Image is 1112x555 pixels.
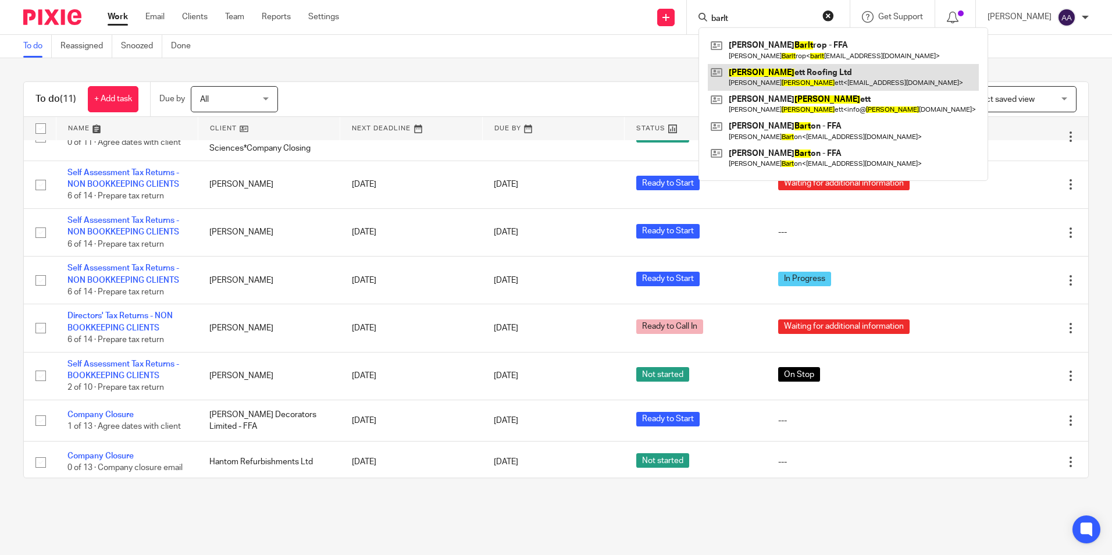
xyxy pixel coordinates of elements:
[198,442,340,483] td: Hantom Refurbishments Ltd
[182,11,208,23] a: Clients
[262,11,291,23] a: Reports
[340,442,482,483] td: [DATE]
[494,372,518,380] span: [DATE]
[67,464,183,472] span: 0 of 13 · Company closure email
[340,352,482,400] td: [DATE]
[636,176,700,190] span: Ready to Start
[23,35,52,58] a: To do
[159,93,185,105] p: Due by
[171,35,199,58] a: Done
[67,169,179,188] a: Self Assessment Tax Returns - NON BOOKKEEPING CLIENTS
[67,240,164,248] span: 6 of 14 · Prepare tax return
[60,35,112,58] a: Reassigned
[822,10,834,22] button: Clear
[878,13,923,21] span: Get Support
[198,209,340,257] td: [PERSON_NAME]
[308,11,339,23] a: Settings
[778,226,934,238] div: ---
[636,272,700,286] span: Ready to Start
[23,9,81,25] img: Pixie
[1057,8,1076,27] img: svg%3E
[340,209,482,257] td: [DATE]
[121,35,162,58] a: Snoozed
[340,400,482,441] td: [DATE]
[67,411,134,419] a: Company Closure
[67,312,173,332] a: Directors' Tax Returns - NON BOOKKEEPING CLIENTS
[200,95,209,104] span: All
[636,224,700,239] span: Ready to Start
[67,384,164,392] span: 2 of 10 · Prepare tax return
[225,11,244,23] a: Team
[494,417,518,425] span: [DATE]
[710,14,815,24] input: Search
[67,288,164,296] span: 6 of 14 · Prepare tax return
[494,458,518,466] span: [DATE]
[636,453,689,468] span: Not started
[636,412,700,426] span: Ready to Start
[778,176,910,190] span: Waiting for additional information
[67,452,134,460] a: Company Closure
[988,11,1052,23] p: [PERSON_NAME]
[67,360,179,380] a: Self Assessment Tax Returns - BOOKKEEPING CLIENTS
[67,264,179,284] a: Self Assessment Tax Returns - NON BOOKKEEPING CLIENTS
[778,456,934,468] div: ---
[67,336,164,344] span: 6 of 14 · Prepare tax return
[494,276,518,284] span: [DATE]
[340,161,482,208] td: [DATE]
[60,94,76,104] span: (11)
[67,193,164,201] span: 6 of 14 · Prepare tax return
[145,11,165,23] a: Email
[108,11,128,23] a: Work
[778,272,831,286] span: In Progress
[340,257,482,304] td: [DATE]
[35,93,76,105] h1: To do
[340,304,482,352] td: [DATE]
[198,304,340,352] td: [PERSON_NAME]
[198,257,340,304] td: [PERSON_NAME]
[494,180,518,188] span: [DATE]
[778,415,934,426] div: ---
[67,422,181,431] span: 1 of 13 · Agree dates with client
[198,352,340,400] td: [PERSON_NAME]
[636,319,703,334] span: Ready to Call In
[198,161,340,208] td: [PERSON_NAME]
[778,319,910,334] span: Waiting for additional information
[67,138,181,147] span: 0 of 11 · Agree dates with client
[778,367,820,382] span: On Stop
[494,229,518,237] span: [DATE]
[88,86,138,112] a: + Add task
[494,324,518,332] span: [DATE]
[636,367,689,382] span: Not started
[198,400,340,441] td: [PERSON_NAME] Decorators Limited - FFA
[67,216,179,236] a: Self Assessment Tax Returns - NON BOOKKEEPING CLIENTS
[970,95,1035,104] span: Select saved view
